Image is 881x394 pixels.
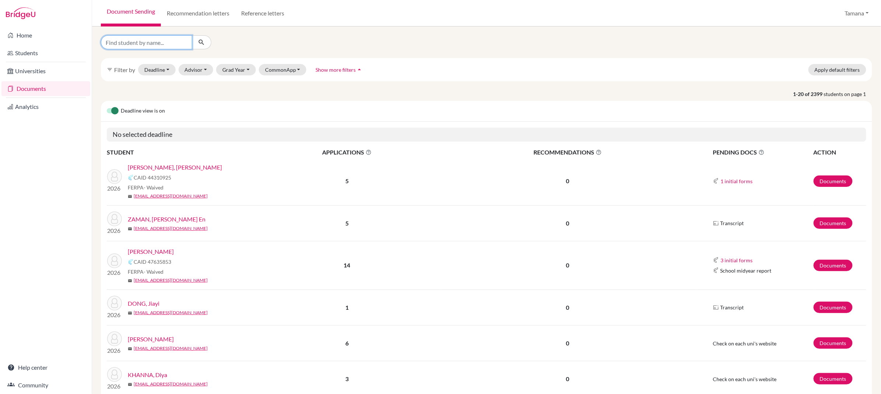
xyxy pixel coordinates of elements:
[107,148,254,157] th: STUDENT
[128,278,132,283] span: mail
[814,373,853,384] a: Documents
[128,335,174,344] a: [PERSON_NAME]
[128,163,222,172] a: [PERSON_NAME], [PERSON_NAME]
[128,299,159,308] a: DONG, Jiayi
[720,304,744,311] span: Transcript
[440,261,695,270] p: 0
[107,253,122,268] img: Chen, Siyu
[1,81,90,96] a: Documents
[128,175,134,181] img: Common App logo
[309,64,369,75] button: Show more filtersarrow_drop_up
[440,219,695,228] p: 0
[793,90,824,98] strong: 1-20 of 2399
[720,177,753,185] button: 1 initial forms
[720,256,753,265] button: 3 initial forms
[179,64,214,75] button: Advisor
[440,339,695,348] p: 0
[107,226,122,235] p: 2026
[128,194,132,199] span: mail
[814,175,853,187] a: Documents
[440,375,695,383] p: 0
[114,66,135,73] span: Filter by
[107,382,122,391] p: 2026
[713,257,719,263] img: Common App logo
[1,28,90,43] a: Home
[128,370,167,379] a: KHANNA, Diya
[134,258,171,266] span: CAID 47635853
[720,267,772,274] span: School midyear report
[107,128,866,142] h5: No selected deadline
[107,331,122,346] img: ZHANG, Ziyan
[345,177,349,184] b: 5
[134,277,208,284] a: [EMAIL_ADDRESS][DOMAIN_NAME]
[144,184,163,191] span: - Waived
[713,340,777,347] span: Check on each uni's website
[107,367,122,382] img: KHANNA, Diya
[814,217,853,229] a: Documents
[440,177,695,185] p: 0
[813,148,866,157] th: ACTION
[814,302,853,313] a: Documents
[440,148,695,157] span: RECOMMENDATIONS
[128,227,132,231] span: mail
[713,267,719,273] img: Common App logo
[134,309,208,316] a: [EMAIL_ADDRESS][DOMAIN_NAME]
[343,262,350,269] b: 14
[101,35,192,49] input: Find student by name...
[1,64,90,78] a: Universities
[1,46,90,60] a: Students
[107,67,113,72] i: filter_list
[713,178,719,184] img: Common App logo
[128,184,163,191] span: FERPA
[107,268,122,277] p: 2026
[1,378,90,393] a: Community
[316,67,356,73] span: Show more filters
[814,260,853,271] a: Documents
[134,225,208,232] a: [EMAIL_ADDRESS][DOMAIN_NAME]
[107,212,122,226] img: ZAMAN, Alexander Jie En
[1,99,90,114] a: Analytics
[259,64,307,75] button: CommonApp
[128,382,132,387] span: mail
[814,337,853,349] a: Documents
[713,220,719,226] img: Parchments logo
[713,376,777,382] span: Check on each uni's website
[824,90,872,98] span: students on page 1
[121,107,165,116] span: Deadline view is on
[134,193,208,199] a: [EMAIL_ADDRESS][DOMAIN_NAME]
[345,304,349,311] b: 1
[107,184,122,193] p: 2026
[128,311,132,315] span: mail
[6,7,35,19] img: Bridge-U
[134,345,208,352] a: [EMAIL_ADDRESS][DOMAIN_NAME]
[128,268,163,276] span: FERPA
[107,169,122,184] img: BANSAL, Ashish Davender
[107,310,122,319] p: 2026
[440,303,695,312] p: 0
[713,305,719,310] img: Parchments logo
[134,174,171,181] span: CAID 44310925
[1,360,90,375] a: Help center
[842,6,872,20] button: Tamana
[128,215,205,224] a: ZAMAN, [PERSON_NAME] En
[254,148,440,157] span: APPLICATIONS
[128,347,132,351] span: mail
[216,64,256,75] button: Grad Year
[107,296,122,310] img: DONG, Jiayi
[345,340,349,347] b: 6
[345,375,349,382] b: 3
[720,219,744,227] span: Transcript
[134,381,208,387] a: [EMAIL_ADDRESS][DOMAIN_NAME]
[128,259,134,265] img: Common App logo
[144,269,163,275] span: - Waived
[345,220,349,227] b: 5
[356,66,363,73] i: arrow_drop_up
[107,346,122,355] p: 2026
[138,64,176,75] button: Deadline
[128,247,174,256] a: [PERSON_NAME]
[713,148,813,157] span: PENDING DOCS
[808,64,866,75] button: Apply default filters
